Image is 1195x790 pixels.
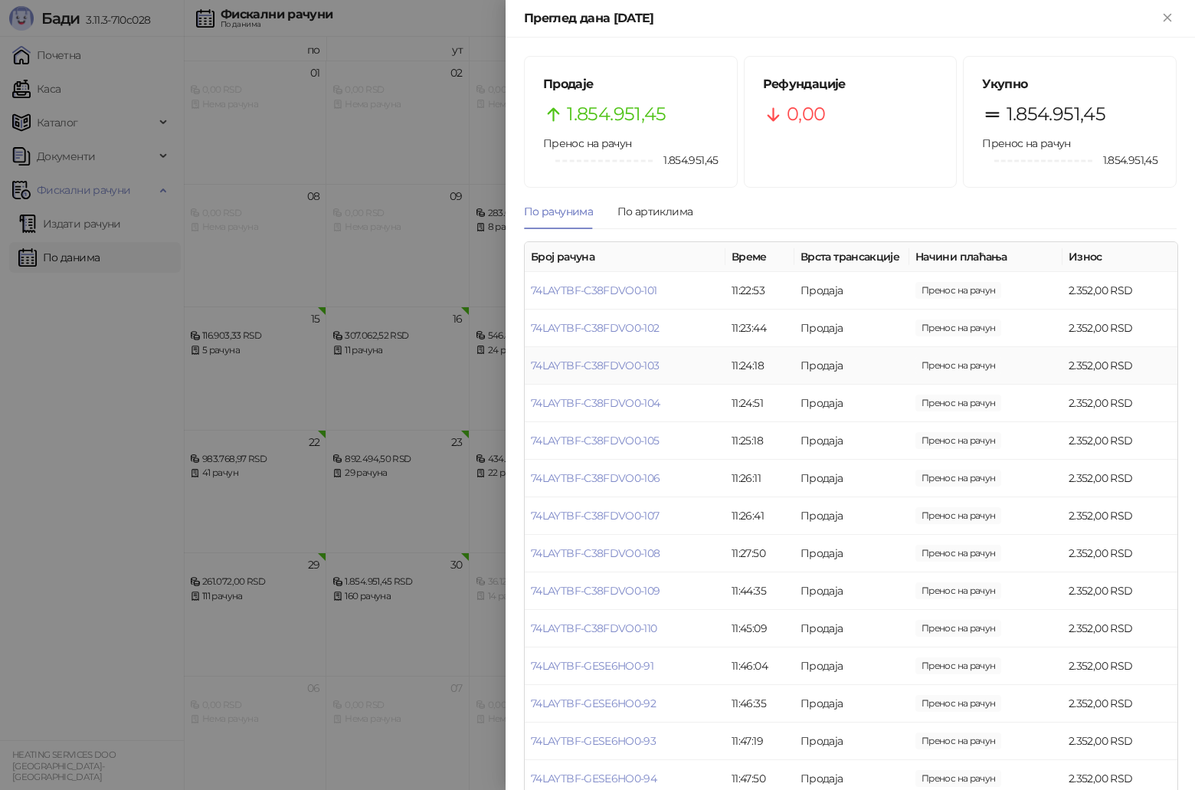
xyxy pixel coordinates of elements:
a: 74LAYTBF-GESE6HO0-93 [531,734,656,748]
span: 2.352,00 [915,470,1001,487]
td: 11:27:50 [725,535,794,572]
div: Преглед дана [DATE] [524,9,1158,28]
a: 74LAYTBF-C38FDVO0-108 [531,546,660,560]
span: 2.352,00 [915,282,1001,299]
a: 74LAYTBF-C38FDVO0-107 [531,509,660,523]
td: 11:44:35 [725,572,794,610]
a: 74LAYTBF-C38FDVO0-105 [531,434,660,447]
span: 2.352,00 [915,395,1001,411]
a: 74LAYTBF-C38FDVO0-106 [531,471,660,485]
td: Продаја [794,572,909,610]
td: Продаја [794,385,909,422]
th: Врста трансакције [794,242,909,272]
span: 1.854.951,45 [1007,100,1105,129]
td: Продаја [794,497,909,535]
div: По артиклима [617,203,692,220]
span: 2.352,00 [915,733,1001,749]
td: Продаја [794,272,909,310]
span: 1.854.951,45 [1092,152,1157,169]
a: 74LAYTBF-C38FDVO0-102 [531,321,660,335]
th: Број рачуна [525,242,725,272]
td: 2.352,00 RSD [1062,685,1177,723]
span: 2.352,00 [915,657,1001,674]
th: Начини плаћања [909,242,1062,272]
td: 2.352,00 RSD [1062,610,1177,647]
td: 2.352,00 RSD [1062,460,1177,497]
td: Продаја [794,723,909,760]
span: 2.352,00 [915,545,1001,562]
td: 11:23:44 [725,310,794,347]
span: Пренос на рачун [543,136,631,150]
a: 74LAYTBF-GESE6HO0-91 [531,659,653,673]
span: 1.854.951,45 [653,152,718,169]
span: Пренос на рачун [982,136,1070,150]
td: 2.352,00 RSD [1062,497,1177,535]
td: 11:45:09 [725,610,794,647]
span: 1.854.951,45 [567,100,666,129]
td: 2.352,00 RSD [1062,535,1177,572]
td: Продаја [794,347,909,385]
span: 2.352,00 [915,507,1001,524]
td: Продаја [794,535,909,572]
td: Продаја [794,647,909,685]
td: 11:24:51 [725,385,794,422]
span: 2.352,00 [915,620,1001,637]
span: 0,00 [787,100,825,129]
td: 2.352,00 RSD [1062,347,1177,385]
h5: Продаје [543,75,719,93]
td: 2.352,00 RSD [1062,723,1177,760]
button: Close [1158,9,1177,28]
td: 2.352,00 RSD [1062,422,1177,460]
a: 74LAYTBF-GESE6HO0-92 [531,697,656,710]
th: Износ [1062,242,1177,272]
td: 11:46:35 [725,685,794,723]
a: 74LAYTBF-C38FDVO0-103 [531,359,660,372]
th: Време [725,242,794,272]
h5: Укупно [982,75,1157,93]
a: 74LAYTBF-C38FDVO0-104 [531,396,660,410]
td: Продаја [794,685,909,723]
td: 11:26:11 [725,460,794,497]
a: 74LAYTBF-C38FDVO0-110 [531,621,657,635]
td: 11:47:19 [725,723,794,760]
td: 11:26:41 [725,497,794,535]
span: 2.352,00 [915,320,1001,336]
td: Продаја [794,422,909,460]
a: 74LAYTBF-GESE6HO0-94 [531,772,656,785]
td: 11:25:18 [725,422,794,460]
td: Продаја [794,610,909,647]
td: 2.352,00 RSD [1062,272,1177,310]
span: 2.352,00 [915,582,1001,599]
h5: Рефундације [763,75,938,93]
td: 2.352,00 RSD [1062,385,1177,422]
td: 2.352,00 RSD [1062,310,1177,347]
span: 2.352,00 [915,357,1001,374]
span: 2.352,00 [915,695,1001,712]
td: 11:22:53 [725,272,794,310]
td: Продаја [794,310,909,347]
td: 11:46:04 [725,647,794,685]
td: 2.352,00 RSD [1062,647,1177,685]
td: 11:24:18 [725,347,794,385]
a: 74LAYTBF-C38FDVO0-109 [531,584,660,598]
td: 2.352,00 RSD [1062,572,1177,610]
span: 2.352,00 [915,432,1001,449]
div: По рачунима [524,203,593,220]
span: 2.352,00 [915,770,1001,787]
td: Продаја [794,460,909,497]
a: 74LAYTBF-C38FDVO0-101 [531,284,657,297]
